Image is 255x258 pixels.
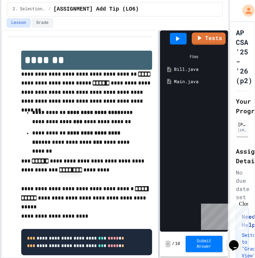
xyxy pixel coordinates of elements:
[238,121,247,127] div: [PERSON_NAME]
[236,28,252,85] h1: AP CSA '25 - '26 (p2)
[236,96,249,116] h2: Your Progress
[198,201,248,230] iframe: chat widget
[236,168,249,201] div: No due date set
[48,7,51,12] span: /
[3,3,47,43] div: Chat with us now!Close
[7,18,30,27] button: Lesson
[13,7,45,12] span: 2. Selection and Iteration
[236,146,249,166] h2: Assignment Details
[32,18,53,27] button: Grade
[238,128,247,133] div: [EMAIL_ADDRESS][DOMAIN_NAME][PERSON_NAME]
[53,5,139,13] span: [ASSIGNMENT] Add Tip (LO6)
[226,231,248,251] iframe: chat widget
